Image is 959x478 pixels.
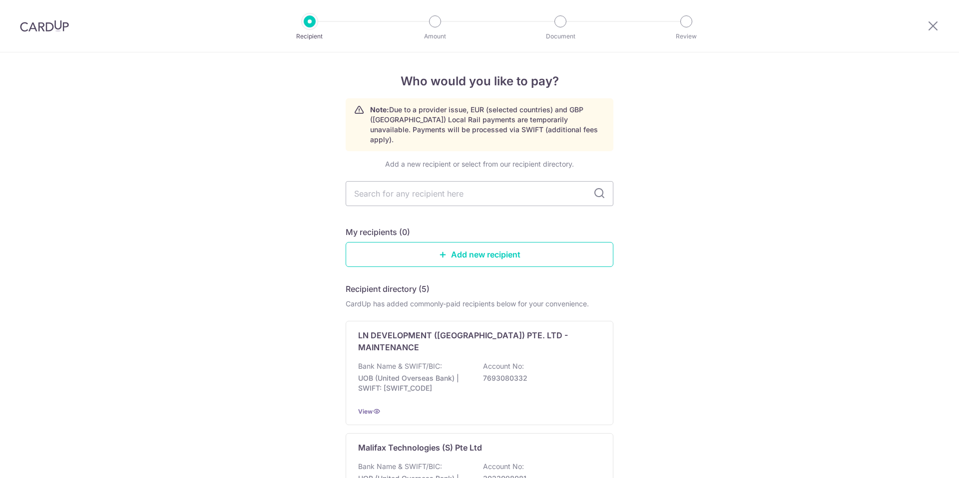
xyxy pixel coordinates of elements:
[346,181,613,206] input: Search for any recipient here
[483,373,595,383] p: 7693080332
[346,299,613,309] div: CardUp has added commonly-paid recipients below for your convenience.
[895,448,949,473] iframe: Opens a widget where you can find more information
[358,442,482,454] p: Malifax Technologies (S) Pte Ltd
[358,373,470,393] p: UOB (United Overseas Bank) | SWIFT: [SWIFT_CODE]
[649,31,723,41] p: Review
[273,31,347,41] p: Recipient
[483,462,524,472] p: Account No:
[483,361,524,371] p: Account No:
[398,31,472,41] p: Amount
[346,72,613,90] h4: Who would you like to pay?
[358,329,589,353] p: LN DEVELOPMENT ([GEOGRAPHIC_DATA]) PTE. LTD - MAINTENANCE
[358,408,373,415] a: View
[20,20,69,32] img: CardUp
[358,361,442,371] p: Bank Name & SWIFT/BIC:
[346,242,613,267] a: Add new recipient
[358,462,442,472] p: Bank Name & SWIFT/BIC:
[370,105,605,145] p: Due to a provider issue, EUR (selected countries) and GBP ([GEOGRAPHIC_DATA]) Local Rail payments...
[346,283,430,295] h5: Recipient directory (5)
[523,31,597,41] p: Document
[346,159,613,169] div: Add a new recipient or select from our recipient directory.
[346,226,410,238] h5: My recipients (0)
[370,105,389,114] strong: Note:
